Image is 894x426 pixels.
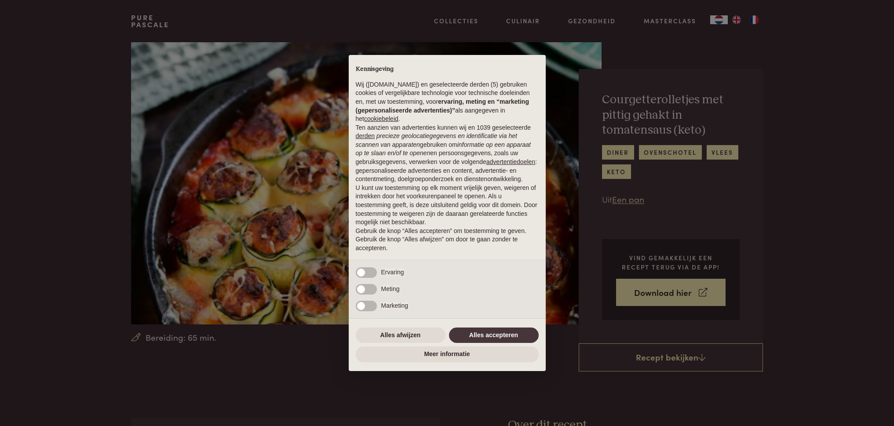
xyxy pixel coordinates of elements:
[449,328,539,343] button: Alles accepteren
[356,80,539,124] p: Wij ([DOMAIN_NAME]) en geselecteerde derden (5) gebruiken cookies of vergelijkbare technologie vo...
[381,269,404,276] span: Ervaring
[364,115,398,122] a: cookiebeleid
[356,132,375,141] button: derden
[356,141,531,157] em: informatie op een apparaat op te slaan en/of te openen
[356,98,529,114] strong: ervaring, meting en “marketing (gepersonaliseerde advertenties)”
[356,328,445,343] button: Alles afwijzen
[381,302,408,309] span: Marketing
[381,285,400,292] span: Meting
[356,346,539,362] button: Meer informatie
[356,124,539,184] p: Ten aanzien van advertenties kunnen wij en 1039 geselecteerde gebruiken om en persoonsgegevens, z...
[356,227,539,253] p: Gebruik de knop “Alles accepteren” om toestemming te geven. Gebruik de knop “Alles afwijzen” om d...
[486,158,535,167] button: advertentiedoelen
[356,184,539,227] p: U kunt uw toestemming op elk moment vrijelijk geven, weigeren of intrekken door het voorkeurenpan...
[356,132,517,148] em: precieze geolocatiegegevens en identificatie via het scannen van apparaten
[356,66,539,73] h2: Kennisgeving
